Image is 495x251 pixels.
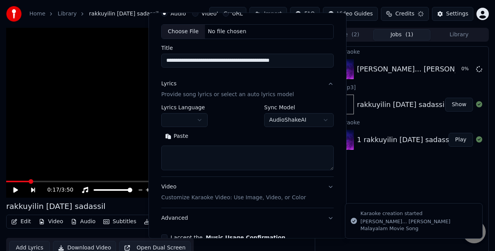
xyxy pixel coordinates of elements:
[161,105,334,176] div: LyricsProvide song lyrics or select an auto lyrics model
[161,105,208,110] label: Lyrics Language
[205,28,249,36] div: No file chosen
[161,91,294,98] p: Provide song lyrics or select an auto lyrics model
[206,235,285,240] button: I accept the
[171,235,285,240] label: I accept the
[161,130,192,142] button: Paste
[162,25,205,39] div: Choose File
[161,45,334,51] label: Title
[161,177,334,208] button: VideoCustomize Karaoke Video: Use Image, Video, or Color
[161,74,334,105] button: LyricsProvide song lyrics or select an auto lyrics model
[201,11,217,17] label: Video
[161,208,334,228] button: Advanced
[161,194,306,202] p: Customize Karaoke Video: Use Image, Video, or Color
[171,11,186,17] label: Audio
[264,105,334,110] label: Sync Model
[161,80,176,88] div: Lyrics
[232,11,243,17] label: URL
[161,183,306,202] div: Video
